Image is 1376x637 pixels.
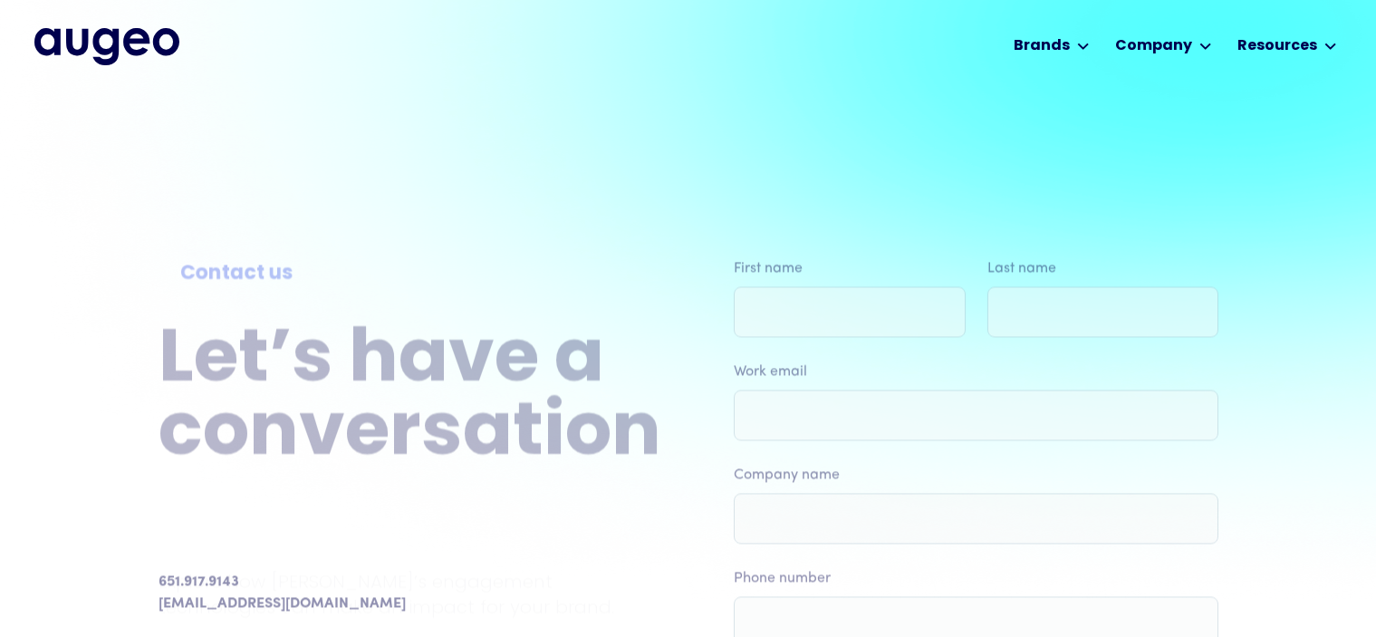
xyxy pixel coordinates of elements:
[159,569,661,620] p: Explore how [PERSON_NAME]’s engagement technologies can make an impact for your brand.
[34,28,179,64] a: home
[1115,35,1192,57] div: Company
[734,361,1218,382] label: Work email
[734,464,1218,486] label: Company name
[734,567,1218,589] label: Phone number
[34,28,179,64] img: Augeo's full logo in midnight blue.
[1014,35,1070,57] div: Brands
[179,259,639,289] div: Contact us
[986,257,1218,279] label: Last name
[1237,35,1317,57] div: Resources
[734,257,966,279] label: First name
[159,325,661,472] h2: Let’s have a conversation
